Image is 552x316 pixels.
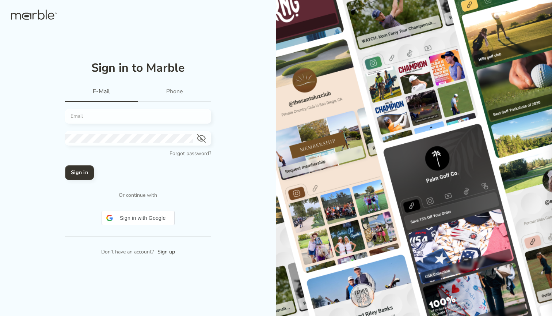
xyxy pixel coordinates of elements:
iframe: Sign in with Google Button [98,225,178,241]
a: Sign up [157,248,175,256]
a: Forgot password? [170,149,211,158]
h1: Sign in to Marble [91,60,184,76]
div: Phone [138,87,211,102]
p: Don’t have an account? [101,248,154,256]
p: Or continue with [119,191,157,200]
div: Sign in with Google. Opens in new tab [102,225,175,241]
span: Sign in with Google [116,215,170,221]
button: Sign in [65,165,94,180]
input: Email [65,112,206,121]
div: Sign in with Google [102,211,175,225]
div: E-mail [65,87,138,102]
h4: Sign in [71,168,88,177]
